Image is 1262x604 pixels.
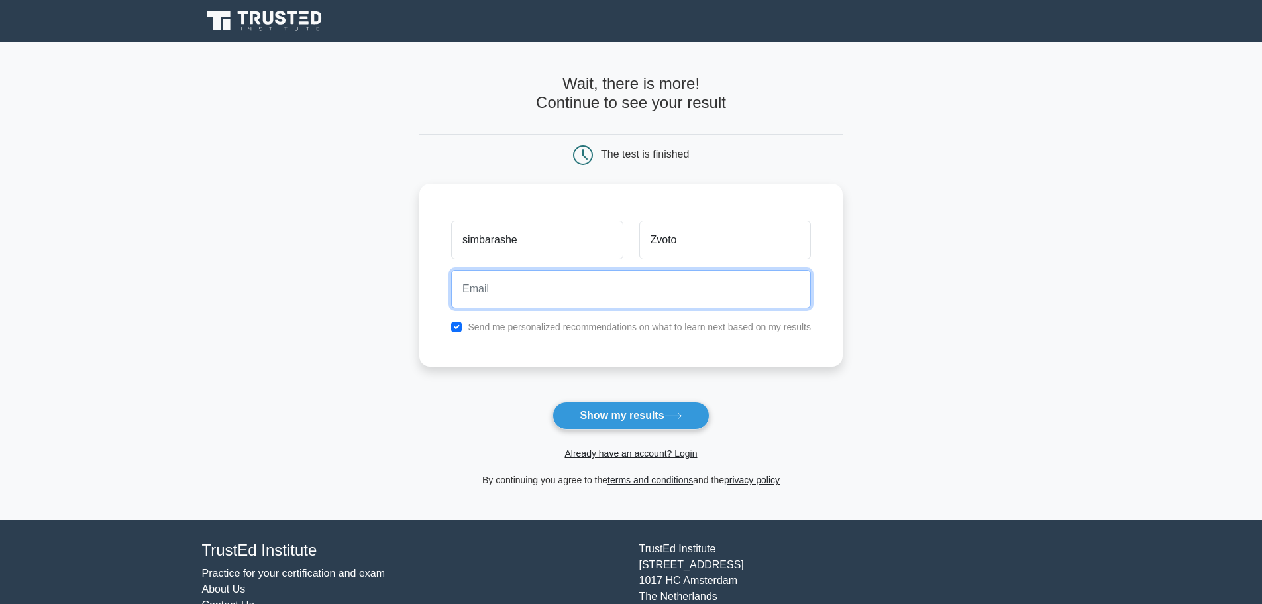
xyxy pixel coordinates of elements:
div: The test is finished [601,149,689,160]
input: First name [451,221,623,259]
h4: TrustEd Institute [202,541,623,560]
a: About Us [202,583,246,595]
h4: Wait, there is more! Continue to see your result [419,74,843,113]
input: Email [451,270,811,308]
a: privacy policy [724,475,780,485]
div: By continuing you agree to the and the [411,472,851,488]
input: Last name [639,221,811,259]
button: Show my results [552,402,709,430]
a: Practice for your certification and exam [202,568,386,579]
a: terms and conditions [607,475,693,485]
a: Already have an account? Login [564,448,697,459]
label: Send me personalized recommendations on what to learn next based on my results [468,322,811,332]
